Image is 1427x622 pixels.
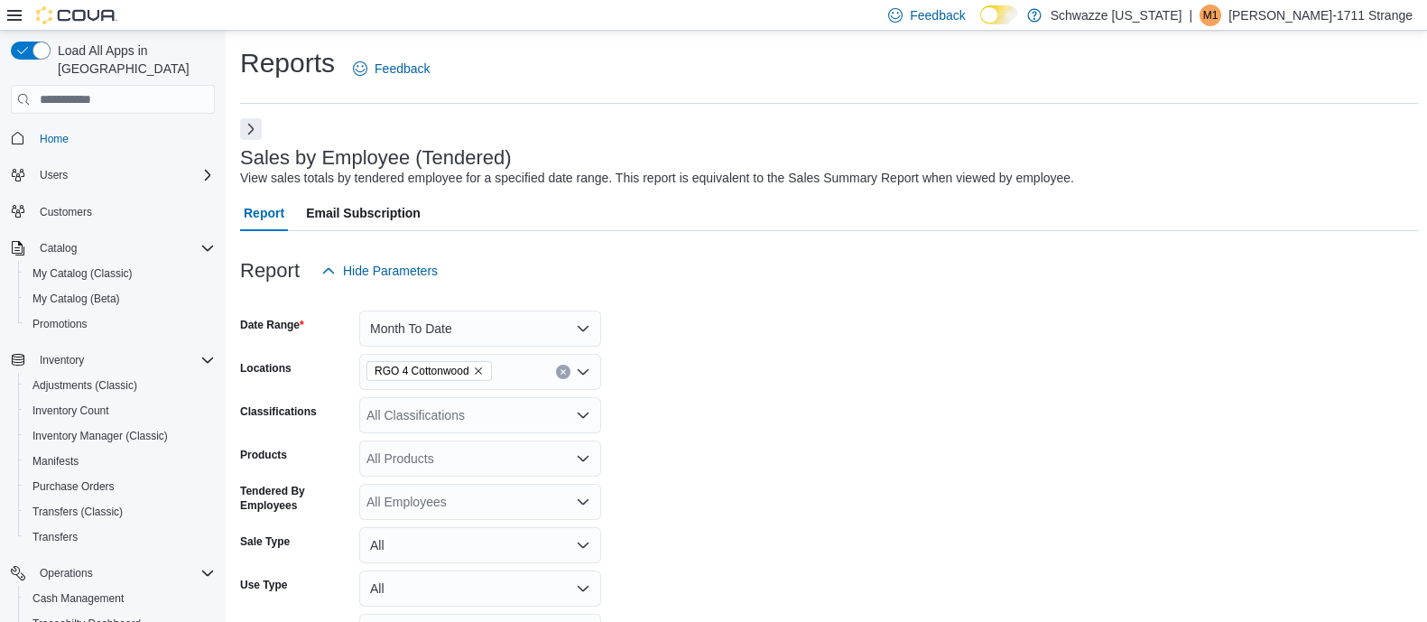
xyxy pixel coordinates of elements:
button: Inventory Count [18,398,222,423]
a: Customers [32,201,99,223]
div: Mick-1711 Strange [1200,5,1221,26]
button: Manifests [18,449,222,474]
button: Users [4,162,222,188]
button: Inventory [4,348,222,373]
label: Classifications [240,404,317,419]
a: Home [32,128,76,150]
button: Adjustments (Classic) [18,373,222,398]
button: Open list of options [576,365,590,379]
div: View sales totals by tendered employee for a specified date range. This report is equivalent to t... [240,169,1074,188]
span: Purchase Orders [25,476,215,497]
span: Manifests [32,454,79,469]
span: Adjustments (Classic) [25,375,215,396]
span: Inventory [40,353,84,367]
span: Operations [32,562,215,584]
button: Hide Parameters [314,253,445,289]
button: Clear input [556,365,570,379]
a: Feedback [346,51,437,87]
span: Cash Management [32,591,124,606]
button: All [359,571,601,607]
span: M1 [1203,5,1219,26]
span: RGO 4 Cottonwood [366,361,492,381]
span: Catalog [32,237,215,259]
button: Month To Date [359,311,601,347]
p: [PERSON_NAME]-1711 Strange [1228,5,1413,26]
button: Operations [4,561,222,586]
a: Transfers [25,526,85,548]
span: Users [40,168,68,182]
button: Home [4,125,222,151]
a: Purchase Orders [25,476,122,497]
a: Inventory Manager (Classic) [25,425,175,447]
span: Inventory Manager (Classic) [25,425,215,447]
button: Catalog [32,237,84,259]
a: Adjustments (Classic) [25,375,144,396]
label: Sale Type [240,534,290,549]
span: Inventory Manager (Classic) [32,429,168,443]
button: My Catalog (Beta) [18,286,222,311]
button: Open list of options [576,408,590,422]
span: Home [40,132,69,146]
p: Schwazze [US_STATE] [1051,5,1182,26]
button: Transfers (Classic) [18,499,222,525]
span: My Catalog (Beta) [32,292,120,306]
a: Inventory Count [25,400,116,422]
span: Promotions [25,313,215,335]
span: Feedback [375,60,430,78]
label: Date Range [240,318,304,332]
span: Transfers [32,530,78,544]
label: Locations [240,361,292,376]
a: Cash Management [25,588,131,609]
span: Cash Management [25,588,215,609]
span: Email Subscription [306,195,421,231]
label: Tendered By Employees [240,484,352,513]
span: Inventory [32,349,215,371]
span: My Catalog (Classic) [32,266,133,281]
span: Customers [40,205,92,219]
span: My Catalog (Classic) [25,263,215,284]
span: Customers [32,200,215,223]
span: Transfers (Classic) [32,505,123,519]
button: Operations [32,562,100,584]
input: Dark Mode [980,5,1018,24]
p: | [1189,5,1192,26]
span: Catalog [40,241,77,255]
span: Inventory Count [32,404,109,418]
button: Customers [4,199,222,225]
h1: Reports [240,45,335,81]
a: Promotions [25,313,95,335]
label: Products [240,448,287,462]
span: Load All Apps in [GEOGRAPHIC_DATA] [51,42,215,78]
span: Transfers (Classic) [25,501,215,523]
span: Adjustments (Classic) [32,378,137,393]
span: Users [32,164,215,186]
span: RGO 4 Cottonwood [375,362,469,380]
button: Open list of options [576,451,590,466]
button: Inventory [32,349,91,371]
button: Next [240,118,262,140]
button: Catalog [4,236,222,261]
a: My Catalog (Beta) [25,288,127,310]
span: Inventory Count [25,400,215,422]
span: Promotions [32,317,88,331]
label: Use Type [240,578,287,592]
span: Manifests [25,450,215,472]
a: Transfers (Classic) [25,501,130,523]
button: My Catalog (Classic) [18,261,222,286]
span: Feedback [910,6,965,24]
span: Operations [40,566,93,580]
span: Transfers [25,526,215,548]
button: Transfers [18,525,222,550]
span: Report [244,195,284,231]
button: Users [32,164,75,186]
button: Remove RGO 4 Cottonwood from selection in this group [473,366,484,376]
h3: Report [240,260,300,282]
button: All [359,527,601,563]
button: Promotions [18,311,222,337]
a: Manifests [25,450,86,472]
button: Purchase Orders [18,474,222,499]
span: Purchase Orders [32,479,115,494]
img: Cova [36,6,117,24]
button: Inventory Manager (Classic) [18,423,222,449]
a: My Catalog (Classic) [25,263,140,284]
